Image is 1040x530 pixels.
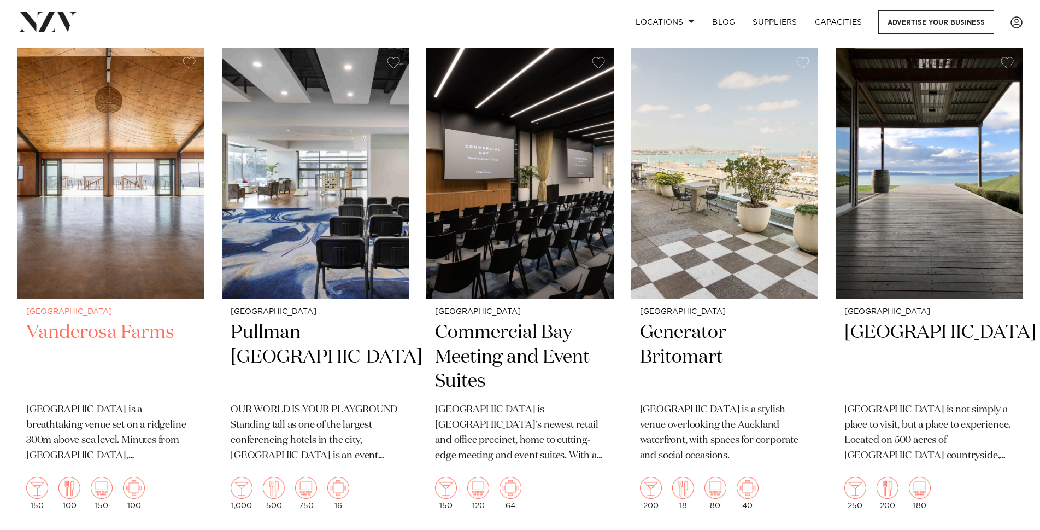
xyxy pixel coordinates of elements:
img: theatre.png [909,477,931,499]
div: 16 [327,477,349,510]
img: cocktail.png [231,477,252,499]
h2: Pullman [GEOGRAPHIC_DATA] [231,321,400,394]
img: theatre.png [91,477,113,499]
p: [GEOGRAPHIC_DATA] is a breathtaking venue set on a ridgeline 300m above sea level. Minutes from [... [26,403,196,464]
h2: [GEOGRAPHIC_DATA] [844,321,1014,394]
img: theatre.png [467,477,489,499]
a: [GEOGRAPHIC_DATA] Pullman [GEOGRAPHIC_DATA] OUR WORLD IS YOUR PLAYGROUND Standing tall as one of ... [222,48,409,519]
p: [GEOGRAPHIC_DATA] is [GEOGRAPHIC_DATA]'s newest retail and office precinct, home to cutting-edge ... [435,403,604,464]
h2: Generator Britomart [640,321,809,394]
img: dining.png [263,477,285,499]
a: [GEOGRAPHIC_DATA] [GEOGRAPHIC_DATA] [GEOGRAPHIC_DATA] is not simply a place to visit, but a place... [836,48,1023,519]
img: cocktail.png [844,477,866,499]
p: [GEOGRAPHIC_DATA] is a stylish venue overlooking the Auckland waterfront, with spaces for corpora... [640,403,809,464]
img: cocktail.png [435,477,457,499]
div: 100 [123,477,145,510]
img: meeting.png [123,477,145,499]
a: Advertise your business [878,10,994,34]
small: [GEOGRAPHIC_DATA] [26,308,196,316]
img: meeting.png [737,477,759,499]
a: SUPPLIERS [744,10,806,34]
div: 18 [672,477,694,510]
a: BLOG [703,10,744,34]
h2: Vanderosa Farms [26,321,196,394]
a: [GEOGRAPHIC_DATA] Generator Britomart [GEOGRAPHIC_DATA] is a stylish venue overlooking the Auckla... [631,48,818,519]
img: meeting.png [500,477,521,499]
small: [GEOGRAPHIC_DATA] [231,308,400,316]
div: 200 [877,477,898,510]
div: 120 [467,477,489,510]
p: OUR WORLD IS YOUR PLAYGROUND Standing tall as one of the largest conferencing hotels in the city,... [231,403,400,464]
div: 500 [263,477,285,510]
img: cocktail.png [640,477,662,499]
div: 100 [58,477,80,510]
a: [GEOGRAPHIC_DATA] Vanderosa Farms [GEOGRAPHIC_DATA] is a breathtaking venue set on a ridgeline 30... [17,48,204,519]
img: dining.png [877,477,898,499]
img: meeting.png [327,477,349,499]
img: dining.png [672,477,694,499]
div: 750 [295,477,317,510]
div: 1,000 [231,477,252,510]
div: 40 [737,477,759,510]
a: Locations [627,10,703,34]
div: 200 [640,477,662,510]
a: Capacities [806,10,871,34]
img: dining.png [58,477,80,499]
div: 80 [704,477,726,510]
div: 150 [26,477,48,510]
div: 180 [909,477,931,510]
img: theatre.png [704,477,726,499]
small: [GEOGRAPHIC_DATA] [640,308,809,316]
img: theatre.png [295,477,317,499]
div: 64 [500,477,521,510]
div: 150 [91,477,113,510]
h2: Commercial Bay Meeting and Event Suites [435,321,604,394]
a: [GEOGRAPHIC_DATA] Commercial Bay Meeting and Event Suites [GEOGRAPHIC_DATA] is [GEOGRAPHIC_DATA]'... [426,48,613,519]
small: [GEOGRAPHIC_DATA] [844,308,1014,316]
small: [GEOGRAPHIC_DATA] [435,308,604,316]
img: cocktail.png [26,477,48,499]
div: 150 [435,477,457,510]
img: nzv-logo.png [17,12,77,32]
p: [GEOGRAPHIC_DATA] is not simply a place to visit, but a place to experience. Located on 500 acres... [844,403,1014,464]
div: 250 [844,477,866,510]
